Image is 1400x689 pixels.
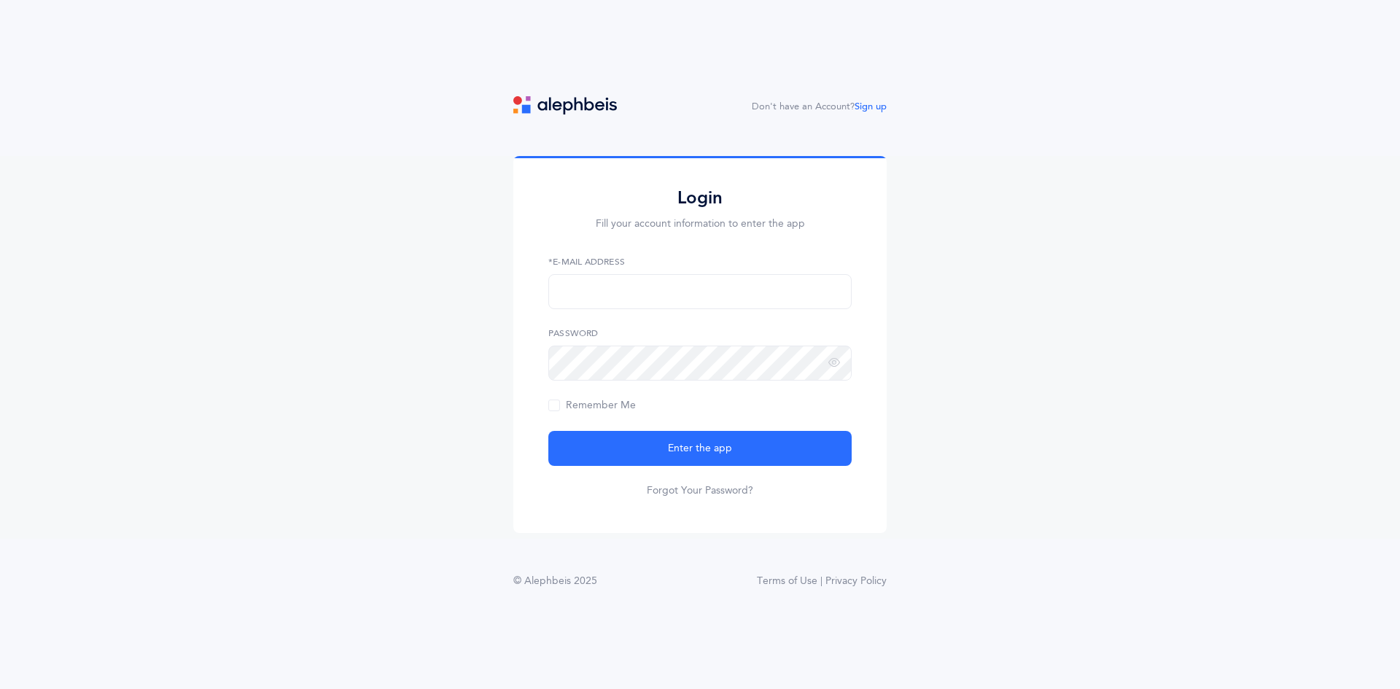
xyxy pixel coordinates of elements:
[647,483,753,498] a: Forgot Your Password?
[548,255,852,268] label: *E-Mail Address
[548,400,636,411] span: Remember Me
[548,187,852,209] h2: Login
[757,574,887,589] a: Terms of Use | Privacy Policy
[548,217,852,232] p: Fill your account information to enter the app
[513,574,597,589] div: © Alephbeis 2025
[752,100,887,114] div: Don't have an Account?
[513,96,617,114] img: logo.svg
[548,431,852,466] button: Enter the app
[668,441,732,456] span: Enter the app
[855,101,887,112] a: Sign up
[548,327,852,340] label: Password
